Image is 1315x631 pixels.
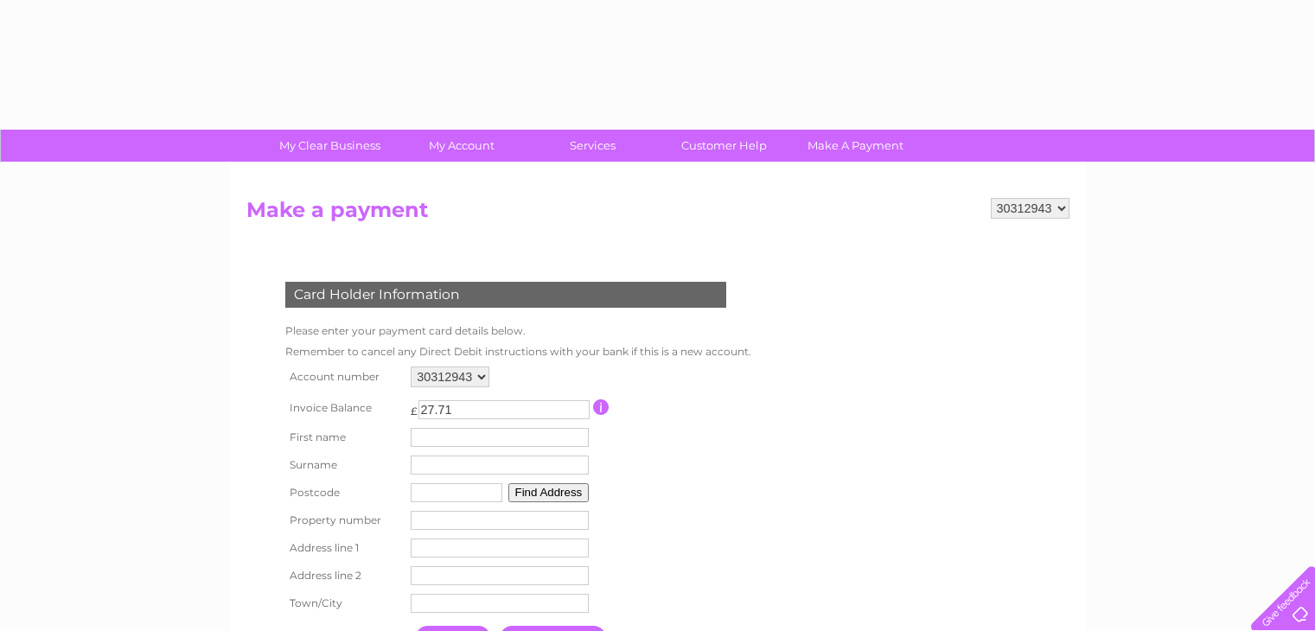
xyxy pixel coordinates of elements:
[390,130,533,162] a: My Account
[521,130,664,162] a: Services
[593,399,610,415] input: Information
[281,424,407,451] th: First name
[281,507,407,534] th: Property number
[259,130,401,162] a: My Clear Business
[411,396,418,417] td: £
[281,590,407,617] th: Town/City
[246,198,1069,231] h2: Make a payment
[784,130,927,162] a: Make A Payment
[653,130,795,162] a: Customer Help
[281,562,407,590] th: Address line 2
[281,392,407,424] th: Invoice Balance
[281,534,407,562] th: Address line 1
[281,451,407,479] th: Surname
[285,282,726,308] div: Card Holder Information
[281,362,407,392] th: Account number
[281,479,407,507] th: Postcode
[508,483,590,502] button: Find Address
[281,321,756,341] td: Please enter your payment card details below.
[281,341,756,362] td: Remember to cancel any Direct Debit instructions with your bank if this is a new account.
